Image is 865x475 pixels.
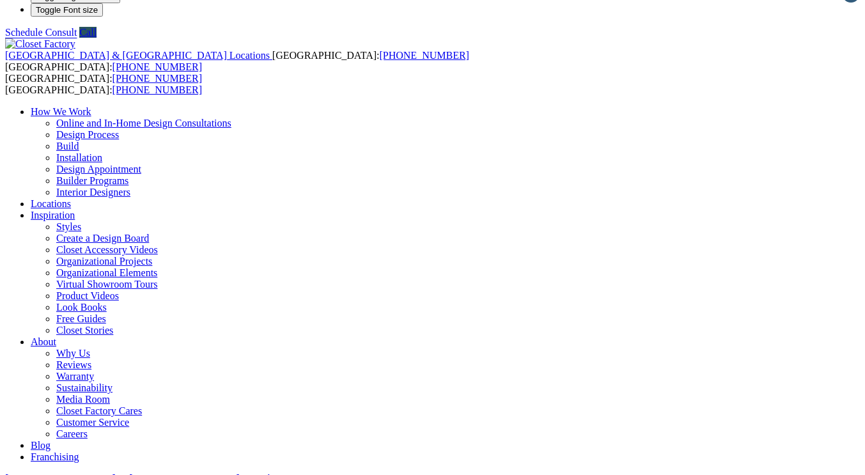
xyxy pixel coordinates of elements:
[56,221,81,232] a: Styles
[56,348,90,359] a: Why Us
[5,27,77,38] a: Schedule Consult
[56,313,106,324] a: Free Guides
[379,50,469,61] a: [PHONE_NUMBER]
[56,428,88,439] a: Careers
[36,5,98,15] span: Toggle Font size
[56,233,149,244] a: Create a Design Board
[56,256,152,267] a: Organizational Projects
[5,50,272,61] a: [GEOGRAPHIC_DATA] & [GEOGRAPHIC_DATA] Locations
[113,84,202,95] a: [PHONE_NUMBER]
[56,118,231,128] a: Online and In-Home Design Consultations
[5,73,202,95] span: [GEOGRAPHIC_DATA]: [GEOGRAPHIC_DATA]:
[31,210,75,221] a: Inspiration
[5,38,75,50] img: Closet Factory
[56,164,141,175] a: Design Appointment
[56,244,158,255] a: Closet Accessory Videos
[5,50,270,61] span: [GEOGRAPHIC_DATA] & [GEOGRAPHIC_DATA] Locations
[31,106,91,117] a: How We Work
[56,302,107,313] a: Look Books
[56,417,129,428] a: Customer Service
[113,73,202,84] a: [PHONE_NUMBER]
[56,394,110,405] a: Media Room
[31,198,71,209] a: Locations
[56,382,113,393] a: Sustainability
[79,27,97,38] a: Call
[31,451,79,462] a: Franchising
[113,61,202,72] a: [PHONE_NUMBER]
[56,405,142,416] a: Closet Factory Cares
[56,129,119,140] a: Design Process
[56,141,79,152] a: Build
[56,187,130,198] a: Interior Designers
[31,440,51,451] a: Blog
[56,290,119,301] a: Product Videos
[56,267,157,278] a: Organizational Elements
[5,50,469,72] span: [GEOGRAPHIC_DATA]: [GEOGRAPHIC_DATA]:
[56,325,113,336] a: Closet Stories
[31,3,103,17] button: Toggle Font size
[56,279,158,290] a: Virtual Showroom Tours
[56,152,102,163] a: Installation
[56,359,91,370] a: Reviews
[56,371,94,382] a: Warranty
[31,336,56,347] a: About
[56,175,129,186] a: Builder Programs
